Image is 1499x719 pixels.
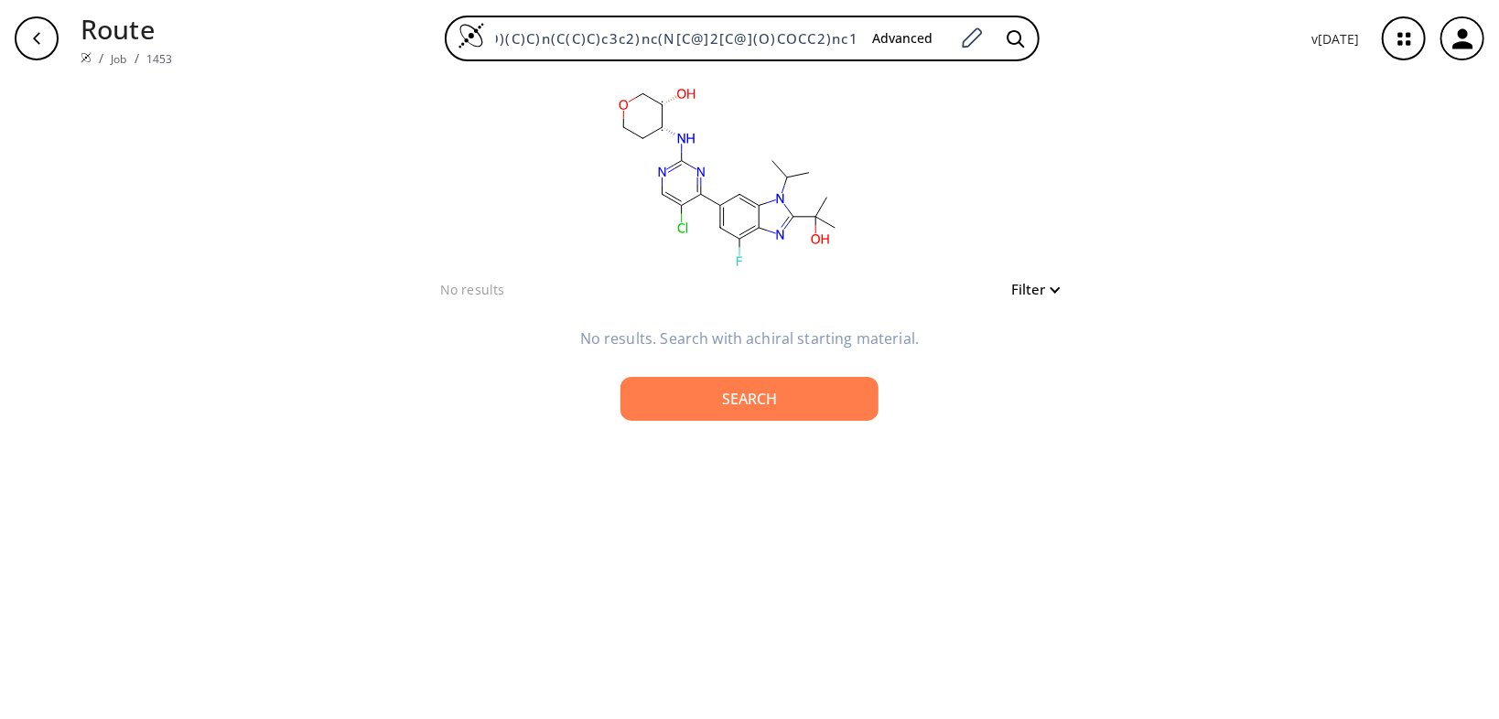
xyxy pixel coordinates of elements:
[620,377,879,421] button: Search
[1000,283,1059,296] button: Filter
[546,77,912,278] svg: Clc1c(-c2cc(F)c3nc(C(O)(C)C)n(C(C)C)c3c2)nc(N[C@]2[C@](O)COCC2)nc1
[858,22,948,56] button: Advanced
[458,22,485,49] img: Logo Spaya
[81,52,92,63] img: Spaya logo
[635,392,864,406] div: Search
[99,48,103,68] li: /
[111,51,126,67] a: Job
[146,51,173,67] a: 1453
[1311,29,1360,48] p: v [DATE]
[81,9,172,48] p: Route
[440,280,505,299] p: No results
[485,29,858,48] input: Enter SMILES
[135,48,139,68] li: /
[557,327,942,349] p: No results. Search with achiral starting material.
